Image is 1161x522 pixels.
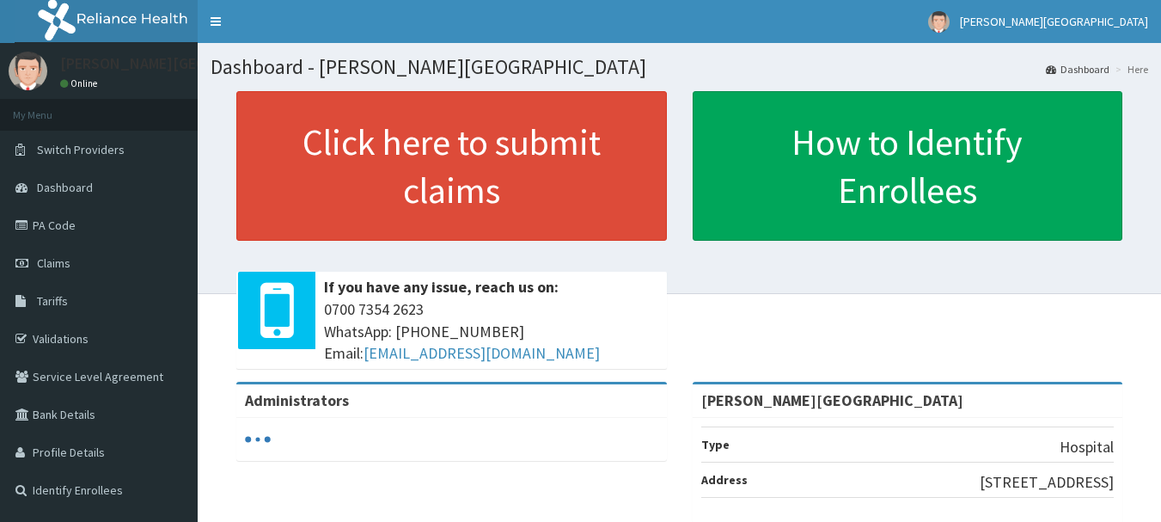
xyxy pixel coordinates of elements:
a: Dashboard [1046,62,1109,77]
span: Switch Providers [37,142,125,157]
span: Tariffs [37,293,68,309]
b: Administrators [245,390,349,410]
span: 0700 7354 2623 WhatsApp: [PHONE_NUMBER] Email: [324,298,658,365]
p: [PERSON_NAME][GEOGRAPHIC_DATA] [60,56,315,71]
p: [STREET_ADDRESS] [980,471,1114,494]
li: Here [1111,62,1148,77]
p: Hospital [1060,436,1114,458]
a: How to Identify Enrollees [693,91,1123,241]
a: Click here to submit claims [236,91,667,241]
img: User Image [928,11,950,33]
b: Address [701,472,748,488]
span: Dashboard [37,180,93,195]
a: Online [60,77,101,89]
img: User Image [9,52,47,90]
h1: Dashboard - [PERSON_NAME][GEOGRAPHIC_DATA] [211,56,1148,78]
span: [PERSON_NAME][GEOGRAPHIC_DATA] [960,14,1148,29]
a: [EMAIL_ADDRESS][DOMAIN_NAME] [364,343,600,363]
strong: [PERSON_NAME][GEOGRAPHIC_DATA] [701,390,963,410]
svg: audio-loading [245,427,271,452]
span: Claims [37,255,70,271]
b: Type [701,437,730,452]
b: If you have any issue, reach us on: [324,277,559,297]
